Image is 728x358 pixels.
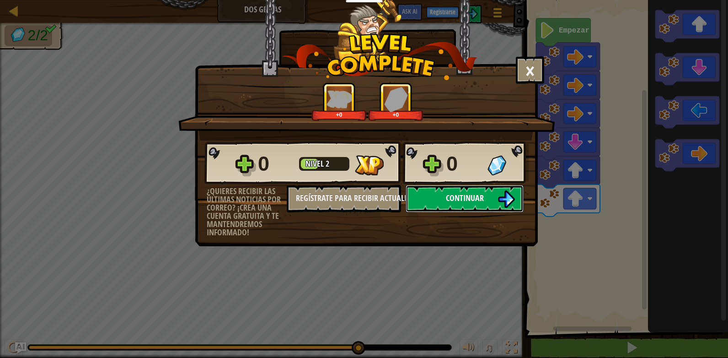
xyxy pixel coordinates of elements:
span: 2 [326,158,329,169]
img: Continuar [498,190,515,208]
img: Gemas Ganadas [487,155,506,175]
div: 0 [446,149,482,179]
button: Continuar [406,185,524,212]
span: Nivel [305,158,326,169]
div: 0 [258,149,294,179]
button: Regístrate para recibir actualizaciones [287,185,401,212]
img: XP Ganada [355,155,384,175]
img: level_complete.png [281,34,477,80]
button: × [516,56,544,84]
img: XP Ganada [327,90,352,108]
div: ¿Quieres recibir las últimas noticias por correo? ¡Crea una cuenta gratuita y te mantendremos inf... [207,187,287,237]
div: +0 [370,111,422,118]
span: Continuar [446,192,484,204]
img: Gemas Ganadas [384,87,408,112]
div: +0 [313,111,365,118]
